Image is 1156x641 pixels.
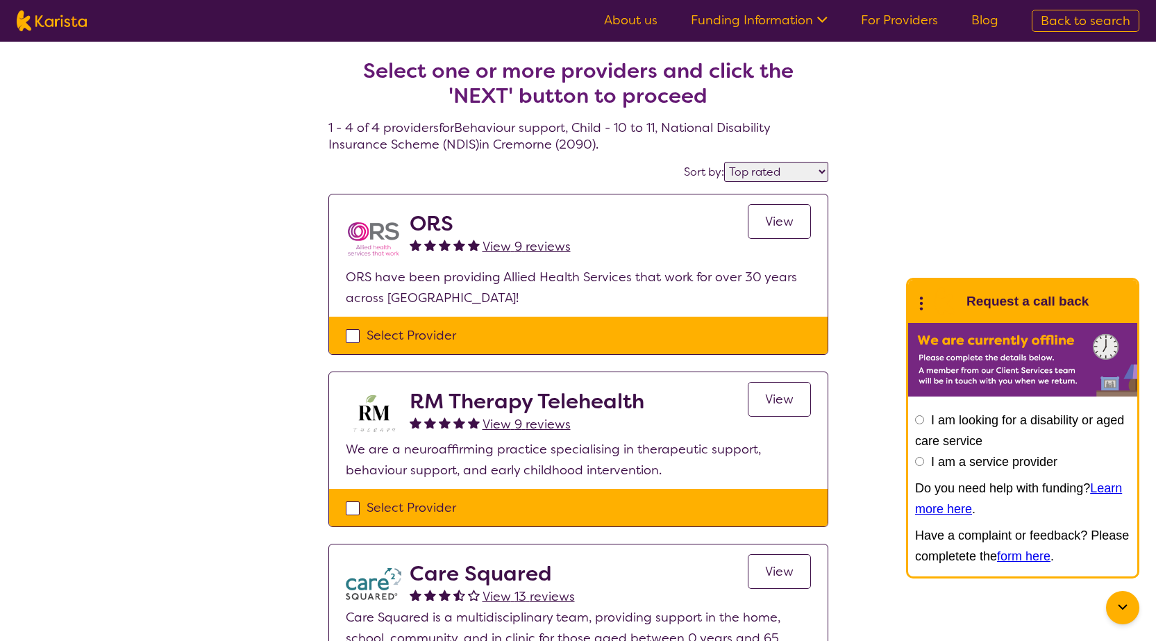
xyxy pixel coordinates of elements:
p: Do you need help with funding? . [915,478,1130,519]
label: Sort by: [684,165,724,179]
a: View [748,554,811,589]
img: fullstar [410,239,421,251]
span: Back to search [1041,13,1130,29]
h2: ORS [410,211,571,236]
span: View [765,391,794,408]
img: fullstar [424,417,436,428]
p: ORS have been providing Allied Health Services that work for over 30 years across [GEOGRAPHIC_DATA]! [346,267,811,308]
img: nspbnteb0roocrxnmwip.png [346,211,401,267]
h4: 1 - 4 of 4 providers for Behaviour support , Child - 10 to 11 , National Disability Insurance Sch... [328,25,828,153]
img: watfhvlxxexrmzu5ckj6.png [346,561,401,607]
img: fullstar [410,417,421,428]
img: fullstar [439,417,451,428]
img: fullstar [468,417,480,428]
a: form here [997,549,1050,563]
img: fullstar [410,589,421,601]
a: View [748,204,811,239]
img: Karista logo [17,10,87,31]
span: View [765,213,794,230]
a: About us [604,12,657,28]
h1: Request a call back [966,291,1089,312]
a: View 9 reviews [483,236,571,257]
label: I am looking for a disability or aged care service [915,413,1124,448]
img: fullstar [439,239,451,251]
span: View 9 reviews [483,416,571,433]
img: fullstar [424,589,436,601]
a: View 9 reviews [483,414,571,435]
img: Karista [930,288,958,315]
a: View [748,382,811,417]
img: emptystar [468,589,480,601]
h2: Care Squared [410,561,575,586]
p: Have a complaint or feedback? Please completete the . [915,525,1130,567]
h2: RM Therapy Telehealth [410,389,644,414]
img: fullstar [439,589,451,601]
img: fullstar [453,417,465,428]
img: Karista offline chat form to request call back [908,323,1137,397]
img: b3hjthhf71fnbidirs13.png [346,389,401,439]
a: For Providers [861,12,938,28]
img: fullstar [453,239,465,251]
img: halfstar [453,589,465,601]
span: View 13 reviews [483,588,575,605]
img: fullstar [468,239,480,251]
span: View [765,563,794,580]
label: I am a service provider [931,455,1057,469]
img: fullstar [424,239,436,251]
a: Funding Information [691,12,828,28]
a: View 13 reviews [483,586,575,607]
a: Blog [971,12,998,28]
h2: Select one or more providers and click the 'NEXT' button to proceed [345,58,812,108]
p: We are a neuroaffirming practice specialising in therapeutic support, behaviour support, and earl... [346,439,811,481]
a: Back to search [1032,10,1139,32]
span: View 9 reviews [483,238,571,255]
